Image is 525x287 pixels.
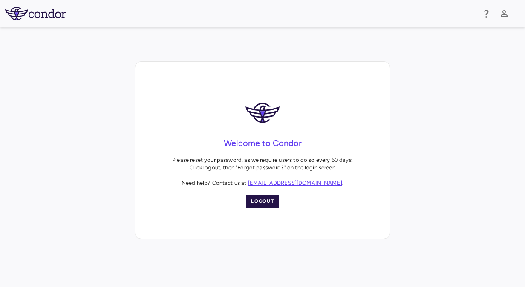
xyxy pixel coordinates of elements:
a: [EMAIL_ADDRESS][DOMAIN_NAME] [248,180,342,186]
img: logo-full-BYUhSk78.svg [5,7,66,20]
button: Logout [246,195,279,208]
h4: Welcome to Condor [224,137,302,149]
img: logo-C5cNUOOx.svg [245,96,280,130]
p: Please reset your password, as we require users to do so every 60 days. Click logout, then "Forgo... [172,156,353,187]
